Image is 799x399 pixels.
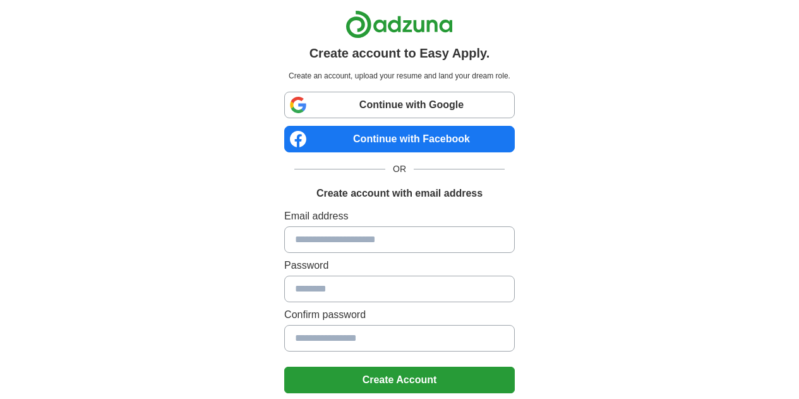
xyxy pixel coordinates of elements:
a: Continue with Google [284,92,515,118]
span: OR [385,163,414,176]
label: Password [284,258,515,273]
p: Create an account, upload your resume and land your dream role. [287,70,512,82]
label: Email address [284,209,515,224]
h1: Create account to Easy Apply. [309,44,490,63]
a: Continue with Facebook [284,126,515,152]
button: Create Account [284,367,515,393]
img: Adzuna logo [345,10,453,39]
label: Confirm password [284,307,515,322]
h1: Create account with email address [316,186,483,201]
